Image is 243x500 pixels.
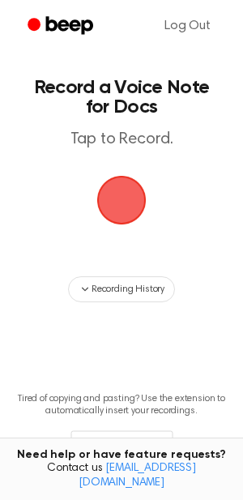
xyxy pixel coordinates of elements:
[13,393,230,417] p: Tired of copying and pasting? Use the extension to automatically insert your recordings.
[148,6,227,45] a: Log Out
[68,276,175,302] button: Recording History
[29,78,214,117] h1: Record a Voice Note for Docs
[97,176,146,224] button: Beep Logo
[92,282,164,297] span: Recording History
[79,463,196,489] a: [EMAIL_ADDRESS][DOMAIN_NAME]
[29,130,214,150] p: Tap to Record.
[10,462,233,490] span: Contact us
[16,11,108,42] a: Beep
